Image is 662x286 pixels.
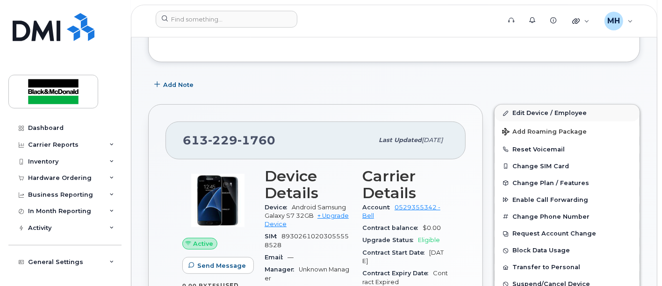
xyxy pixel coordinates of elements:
[495,242,640,259] button: Block Data Usage
[362,249,429,256] span: Contract Start Date
[265,204,346,219] span: Android Samsung Galaxy S7 32GB
[265,266,299,273] span: Manager
[566,12,596,30] div: Quicklinks
[190,172,246,229] img: image20231002-3703462-hq0ua4.jpeg
[607,15,620,27] span: MH
[495,158,640,175] button: Change SIM Card
[495,225,640,242] button: Request Account Change
[265,168,351,201] h3: Device Details
[512,179,589,186] span: Change Plan / Features
[148,76,201,93] button: Add Note
[265,233,281,240] span: SIM
[362,270,448,285] span: Contract Expired
[362,236,418,243] span: Upgrade Status
[265,266,349,281] span: Unknown Manager
[193,239,213,248] span: Active
[208,133,237,147] span: 229
[182,257,254,274] button: Send Message
[163,80,194,89] span: Add Note
[502,128,587,137] span: Add Roaming Package
[265,204,292,211] span: Device
[288,254,294,261] span: —
[418,236,440,243] span: Eligible
[495,122,640,141] button: Add Roaming Package
[495,208,640,225] button: Change Phone Number
[362,249,444,265] span: [DATE]
[423,224,441,231] span: $0.00
[495,192,640,208] button: Enable Call Forwarding
[265,254,288,261] span: Email
[495,141,640,158] button: Reset Voicemail
[265,233,349,248] span: 89302610203055558528
[495,105,640,122] a: Edit Device / Employee
[362,224,423,231] span: Contract balance
[495,259,640,276] button: Transfer to Personal
[237,133,275,147] span: 1760
[422,136,443,143] span: [DATE]
[379,136,422,143] span: Last updated
[362,168,449,201] h3: Carrier Details
[197,261,246,270] span: Send Message
[598,12,640,30] div: Maria Hatzopoulos
[495,175,640,192] button: Change Plan / Features
[156,11,297,28] input: Find something...
[362,270,433,277] span: Contract Expiry Date
[183,133,275,147] span: 613
[362,204,395,211] span: Account
[512,196,588,203] span: Enable Call Forwarding
[362,204,440,219] a: 0529355342 - Bell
